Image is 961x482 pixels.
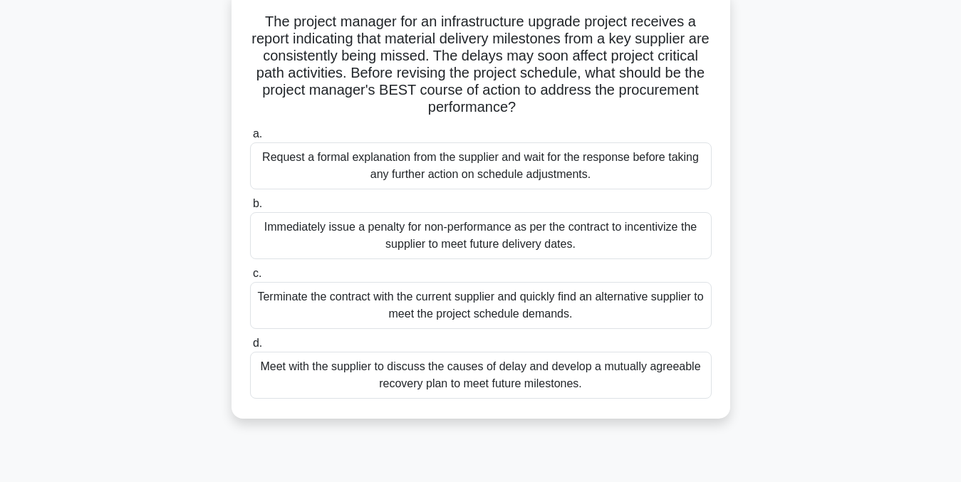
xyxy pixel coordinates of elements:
[249,13,713,117] h5: The project manager for an infrastructure upgrade project receives a report indicating that mater...
[253,267,261,279] span: c.
[250,142,712,189] div: Request a formal explanation from the supplier and wait for the response before taking any furthe...
[253,337,262,349] span: d.
[250,352,712,399] div: Meet with the supplier to discuss the causes of delay and develop a mutually agreeable recovery p...
[250,212,712,259] div: Immediately issue a penalty for non-performance as per the contract to incentivize the supplier t...
[253,197,262,209] span: b.
[253,127,262,140] span: a.
[250,282,712,329] div: Terminate the contract with the current supplier and quickly find an alternative supplier to meet...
